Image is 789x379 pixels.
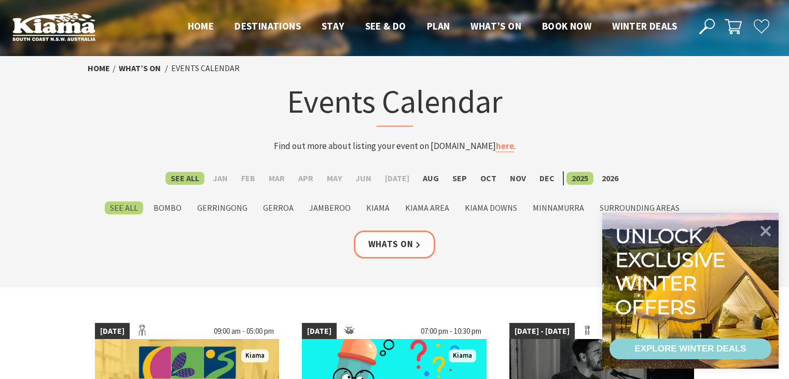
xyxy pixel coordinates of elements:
label: Bombo [148,201,187,214]
span: [DATE] [302,323,337,340]
a: What’s On [119,63,161,74]
label: Apr [293,172,319,185]
span: See & Do [365,20,406,32]
a: Whats On [354,231,436,258]
a: Home [88,63,110,74]
label: Minnamurra [528,201,589,214]
span: 07:00 pm - 10:30 pm [416,323,487,340]
span: 09:00 am - 05:00 pm [209,323,279,340]
label: May [322,172,347,185]
label: Jamberoo [304,201,356,214]
label: Jun [350,172,377,185]
label: Sep [447,172,472,185]
label: Dec [534,172,560,185]
a: here [496,140,514,152]
label: 2026 [597,172,624,185]
label: Oct [475,172,502,185]
p: Find out more about listing your event on [DOMAIN_NAME] . [191,139,598,153]
label: Gerroa [258,201,299,214]
label: Kiama Downs [460,201,522,214]
span: Kiama [449,349,476,362]
span: Stay [322,20,344,32]
label: Mar [264,172,290,185]
span: [DATE] - [DATE] [509,323,575,340]
label: [DATE] [380,172,414,185]
label: 2025 [566,172,593,185]
a: EXPLORE WINTER DEALS [610,339,771,359]
span: Winter Deals [612,20,677,32]
div: Unlock exclusive winter offers [615,224,730,319]
nav: Main Menu [177,18,687,35]
span: [DATE] [95,323,130,340]
label: Feb [236,172,260,185]
label: Surrounding Areas [594,201,685,214]
span: Kiama [241,349,269,362]
span: Destinations [234,20,301,32]
label: Kiama Area [400,201,454,214]
label: Nov [505,172,531,185]
label: See All [165,172,204,185]
label: Jan [207,172,233,185]
li: Events Calendar [171,62,240,75]
label: See All [105,201,143,214]
span: Home [188,20,214,32]
span: Plan [427,20,450,32]
label: Gerringong [192,201,253,214]
div: EXPLORE WINTER DEALS [634,339,746,359]
label: Kiama [361,201,395,214]
label: Aug [418,172,444,185]
span: Book now [542,20,591,32]
img: Kiama Logo [12,12,95,41]
h1: Events Calendar [191,80,598,127]
span: What’s On [470,20,521,32]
